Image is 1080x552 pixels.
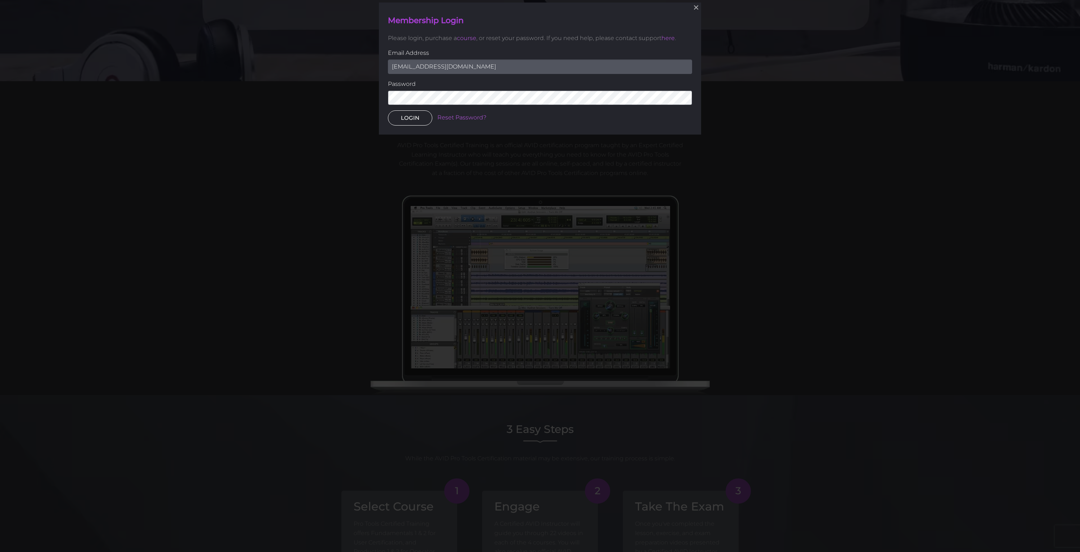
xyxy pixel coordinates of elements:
p: Please login, purchase a , or reset your password. If you need help, please contact support . [388,34,692,43]
a: here [661,35,675,41]
a: Reset Password? [437,114,486,121]
button: LOGIN [388,110,432,126]
label: Email Address [388,49,692,58]
a: course [457,35,476,41]
label: Password [388,79,692,89]
h4: Membership Login [388,15,692,26]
